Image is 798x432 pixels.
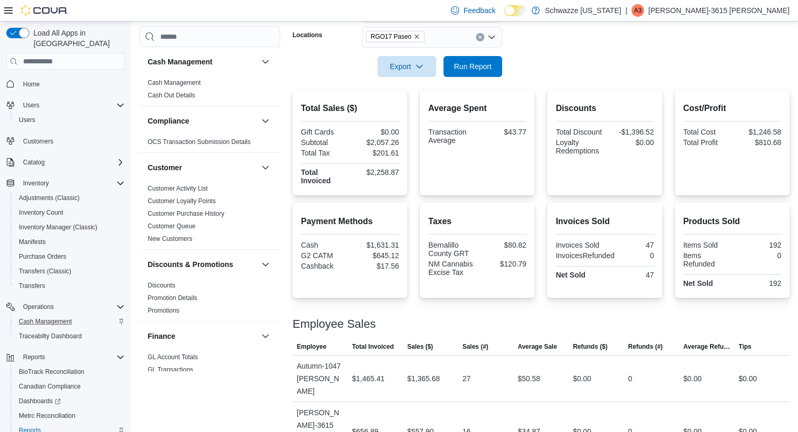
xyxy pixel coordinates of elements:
span: Reports [23,353,45,361]
div: Cash Management [139,76,280,106]
div: Transaction Average [428,128,475,145]
strong: Total Invoiced [301,168,331,185]
div: $80.82 [480,241,527,249]
button: Cash Management [10,314,129,329]
button: Reports [2,350,129,364]
div: $50.58 [518,372,540,385]
button: Manifests [10,235,129,249]
div: 0 [618,251,653,260]
span: Export [384,56,430,77]
span: Customers [19,135,125,148]
a: Users [15,114,39,126]
h3: Compliance [148,116,189,126]
span: Operations [19,301,125,313]
a: Dashboards [15,395,65,407]
span: Manifests [19,238,46,246]
span: Run Report [454,61,492,72]
span: Transfers [15,280,125,292]
button: Canadian Compliance [10,379,129,394]
button: Catalog [19,156,49,169]
button: Purchase Orders [10,249,129,264]
span: Customer Queue [148,222,195,230]
div: 27 [462,372,471,385]
h3: Customer [148,162,182,173]
button: Finance [148,331,257,341]
button: Export [378,56,436,77]
h3: Cash Management [148,57,213,67]
span: Traceabilty Dashboard [19,332,82,340]
div: Total Tax [301,149,348,157]
span: Feedback [463,5,495,16]
a: Customers [19,135,58,148]
span: Customers [23,137,53,146]
h2: Taxes [428,215,526,228]
button: Users [10,113,129,127]
span: Inventory Manager (Classic) [15,221,125,234]
div: $120.79 [480,260,527,268]
span: Dashboards [15,395,125,407]
span: Average Sale [518,342,557,351]
span: Metrc Reconciliation [15,409,125,422]
span: Metrc Reconciliation [19,412,75,420]
div: $0.00 [739,372,757,385]
span: Dashboards [19,397,61,405]
div: Finance [139,351,280,380]
button: Transfers [10,279,129,293]
div: 0 [734,251,781,260]
a: Customer Loyalty Points [148,197,216,205]
div: Gift Cards [301,128,348,136]
p: Schwazze [US_STATE] [545,4,622,17]
a: Cash Out Details [148,92,195,99]
button: Compliance [259,115,272,127]
input: Dark Mode [504,5,526,16]
h3: Employee Sales [293,318,376,330]
a: Purchase Orders [15,250,71,263]
span: Cash Management [19,317,72,326]
div: $2,057.26 [352,138,399,147]
span: RGO17 Paseo [371,31,412,42]
span: Home [23,80,40,88]
button: Transfers (Classic) [10,264,129,279]
span: Users [23,101,39,109]
a: Inventory Manager (Classic) [15,221,102,234]
span: A3 [634,4,642,17]
div: Adrianna-3615 Lerma [631,4,644,17]
button: Cash Management [148,57,257,67]
h3: Discounts & Promotions [148,259,233,270]
div: $1,365.68 [407,372,440,385]
div: Bernalillo County GRT [428,241,475,258]
button: Finance [259,330,272,342]
span: Dark Mode [504,16,505,17]
span: Load All Apps in [GEOGRAPHIC_DATA] [29,28,125,49]
span: Cash Management [148,79,201,87]
div: Customer [139,182,280,249]
a: Customer Purchase History [148,210,225,217]
div: Items Refunded [683,251,730,268]
span: Employee [297,342,327,351]
a: Home [19,78,44,91]
div: Loyalty Redemptions [556,138,603,155]
h2: Payment Methods [301,215,399,228]
h2: Total Sales ($) [301,102,399,115]
h2: Discounts [556,102,653,115]
span: Cash Out Details [148,91,195,99]
span: GL Account Totals [148,353,198,361]
div: G2 CATM [301,251,348,260]
button: Users [2,98,129,113]
a: New Customers [148,235,192,242]
span: Purchase Orders [19,252,66,261]
h2: Average Spent [428,102,526,115]
button: Inventory [2,176,129,191]
button: Customer [148,162,257,173]
div: Cashback [301,262,348,270]
div: Total Discount [556,128,603,136]
button: Open list of options [487,33,496,41]
a: Inventory Count [15,206,68,219]
button: Reports [19,351,49,363]
a: Metrc Reconciliation [15,409,80,422]
h2: Products Sold [683,215,781,228]
button: Inventory Manager (Classic) [10,220,129,235]
span: OCS Transaction Submission Details [148,138,251,146]
a: Manifests [15,236,50,248]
